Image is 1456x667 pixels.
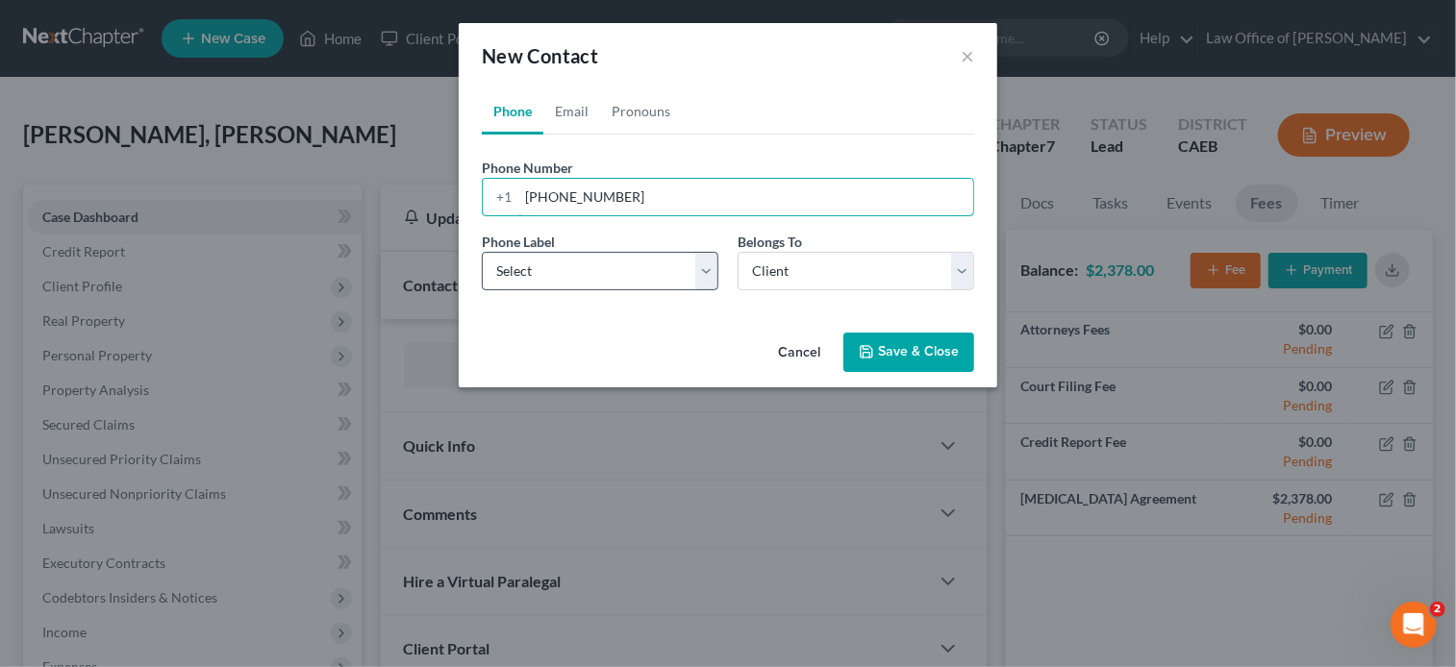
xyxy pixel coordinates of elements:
iframe: Intercom live chat [1391,602,1437,648]
a: Phone [482,88,543,135]
button: × [961,44,974,67]
span: New Contact [482,44,598,67]
span: Phone Label [482,234,555,250]
button: Save & Close [843,333,974,373]
div: +1 [483,179,518,215]
button: Cancel [763,334,836,373]
span: 2 [1430,602,1445,617]
span: Belongs To [738,234,802,250]
a: Pronouns [600,88,682,135]
span: Phone Number [482,160,573,176]
a: Email [543,88,600,135]
input: ###-###-#### [518,179,973,215]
